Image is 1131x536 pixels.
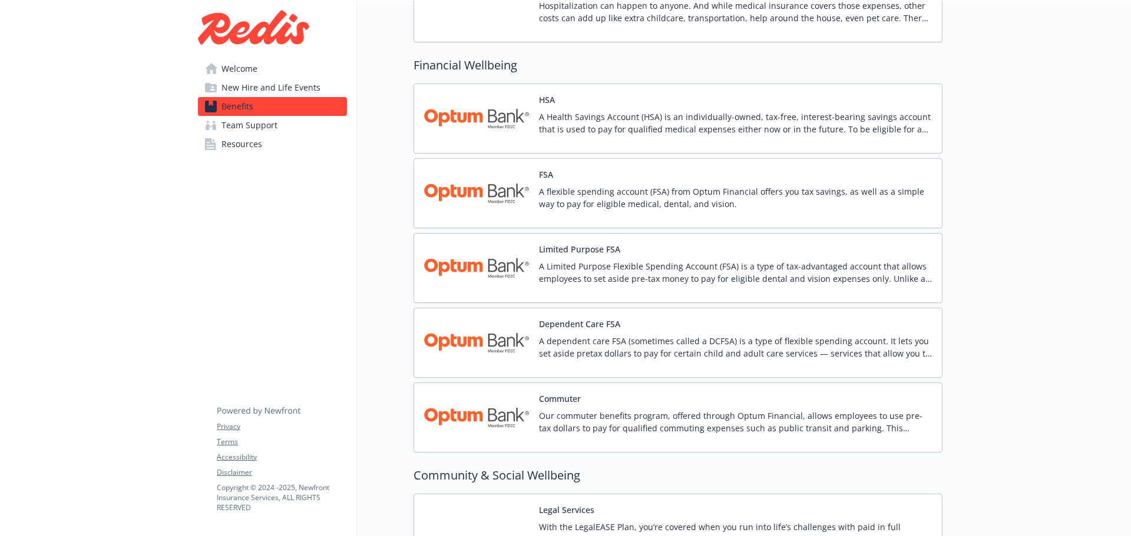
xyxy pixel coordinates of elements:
p: Our commuter benefits program, offered through Optum Financial, allows employees to use pre-tax d... [539,410,932,434]
a: Team Support [198,116,347,135]
button: Commuter [539,392,581,405]
p: Copyright © 2024 - 2025 , Newfront Insurance Services, ALL RIGHTS RESERVED [217,482,346,512]
a: Privacy [217,421,346,432]
a: Welcome [198,59,347,78]
a: Benefits [198,97,347,116]
span: Welcome [221,59,257,78]
p: A Limited Purpose Flexible Spending Account (FSA) is a type of tax-advantaged account that allows... [539,260,932,285]
a: Terms [217,437,346,447]
button: FSA [539,168,553,181]
span: Team Support [221,116,277,135]
a: Accessibility [217,452,346,462]
img: Optum Bank carrier logo [424,168,530,218]
p: A Health Savings Account (HSA) is an individually-owned, tax-free, interest-bearing savings accou... [539,111,932,135]
img: Optum Bank carrier logo [424,243,530,293]
button: Dependent Care FSA [539,318,620,330]
img: Optum Bank carrier logo [424,318,530,368]
button: Legal Services [539,504,594,516]
h2: Financial Wellbeing [414,56,943,74]
img: Optum Bank carrier logo [424,94,530,144]
a: New Hire and Life Events [198,78,347,97]
h2: Community & Social Wellbeing [414,467,943,484]
p: A dependent care FSA (sometimes called a DCFSA) is a type of flexible spending account. It lets y... [539,335,932,359]
span: New Hire and Life Events [221,78,320,97]
span: Benefits [221,97,253,116]
a: Disclaimer [217,467,346,478]
span: Resources [221,135,262,154]
a: Resources [198,135,347,154]
p: A flexible spending account (FSA) from Optum Financial offers you tax savings, as well as a simpl... [539,185,932,210]
img: Optum Bank carrier logo [424,392,530,442]
button: Limited Purpose FSA [539,243,620,255]
button: HSA [539,94,555,106]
